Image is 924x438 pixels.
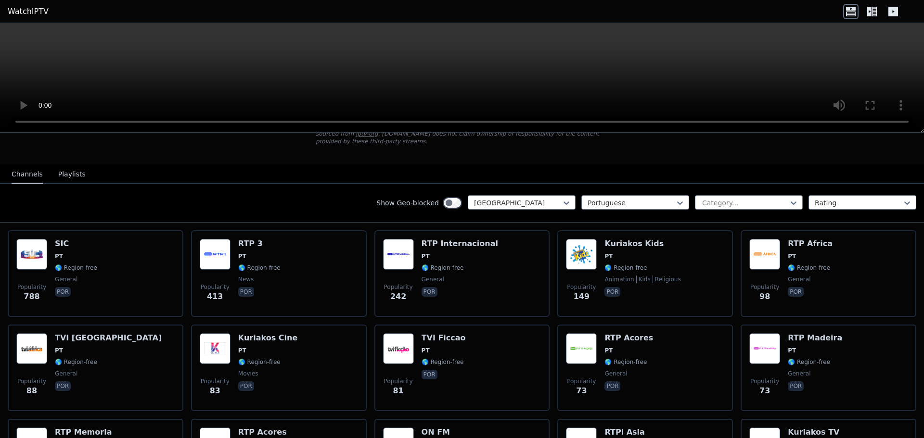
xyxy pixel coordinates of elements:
span: Popularity [384,377,413,385]
span: Popularity [17,377,46,385]
span: 🌎 Region-free [238,358,281,366]
h6: Kuriakos Cine [238,333,297,343]
span: movies [238,370,258,377]
img: RTP Africa [749,239,780,270]
span: general [788,370,810,377]
span: PT [422,252,430,260]
span: Popularity [201,377,230,385]
span: 98 [759,291,770,302]
span: 88 [26,385,37,397]
span: 73 [576,385,587,397]
p: por [788,381,804,391]
h6: TVI Ficcao [422,333,466,343]
img: TVI Ficcao [383,333,414,364]
span: Popularity [567,377,596,385]
h6: RTP Acores [604,333,653,343]
span: Popularity [567,283,596,291]
label: Show Geo-blocked [376,198,439,208]
span: PT [238,252,246,260]
span: PT [788,347,796,354]
button: Playlists [58,165,86,184]
h6: ON FM [422,427,464,437]
h6: RTPi Asia [604,427,647,437]
span: news [238,275,254,283]
span: 🌎 Region-free [604,264,647,272]
span: 81 [393,385,403,397]
span: general [422,275,444,283]
button: Channels [12,165,43,184]
span: 🌎 Region-free [55,358,97,366]
span: 149 [574,291,590,302]
a: iptv-org [356,130,378,137]
p: por [55,287,71,297]
span: PT [55,252,63,260]
span: 🌎 Region-free [422,264,464,272]
h6: SIC [55,239,97,249]
span: PT [422,347,430,354]
span: animation [604,275,634,283]
h6: RTP Acores [238,427,287,437]
p: por [55,381,71,391]
span: Popularity [17,283,46,291]
span: kids [636,275,651,283]
h6: RTP Memoria [55,427,112,437]
img: RTP Internacional [383,239,414,270]
span: religious [653,275,681,283]
span: 🌎 Region-free [422,358,464,366]
span: general [604,370,627,377]
span: 242 [390,291,406,302]
p: por [238,287,254,297]
span: 🌎 Region-free [604,358,647,366]
img: RTP Acores [566,333,597,364]
span: 73 [759,385,770,397]
span: PT [788,252,796,260]
span: 🌎 Region-free [55,264,97,272]
span: general [788,275,810,283]
img: Kuriakos Cine [200,333,231,364]
h6: TVI [GEOGRAPHIC_DATA] [55,333,162,343]
span: general [55,275,77,283]
h6: RTP Madeira [788,333,842,343]
span: Popularity [750,377,779,385]
p: por [788,287,804,297]
img: SIC [16,239,47,270]
span: general [55,370,77,377]
span: 413 [207,291,223,302]
span: Popularity [384,283,413,291]
span: PT [604,252,613,260]
img: Kuriakos Kids [566,239,597,270]
p: por [422,287,437,297]
span: PT [55,347,63,354]
h6: RTP Internacional [422,239,498,249]
span: PT [604,347,613,354]
span: 788 [24,291,39,302]
p: por [238,381,254,391]
span: 🌎 Region-free [788,358,830,366]
span: 🌎 Region-free [238,264,281,272]
img: RTP 3 [200,239,231,270]
span: Popularity [201,283,230,291]
p: por [422,370,437,379]
span: 83 [210,385,220,397]
img: RTP Madeira [749,333,780,364]
span: 🌎 Region-free [788,264,830,272]
p: por [604,287,620,297]
a: WatchIPTV [8,6,49,17]
p: [DOMAIN_NAME] does not host or serve any video content directly. All streams available here are s... [316,122,608,145]
h6: Kuriakos Kids [604,239,680,249]
h6: RTP 3 [238,239,281,249]
span: Popularity [750,283,779,291]
span: PT [238,347,246,354]
img: TVI Africa [16,333,47,364]
h6: RTP Africa [788,239,833,249]
h6: Kuriakos TV [788,427,839,437]
p: por [604,381,620,391]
